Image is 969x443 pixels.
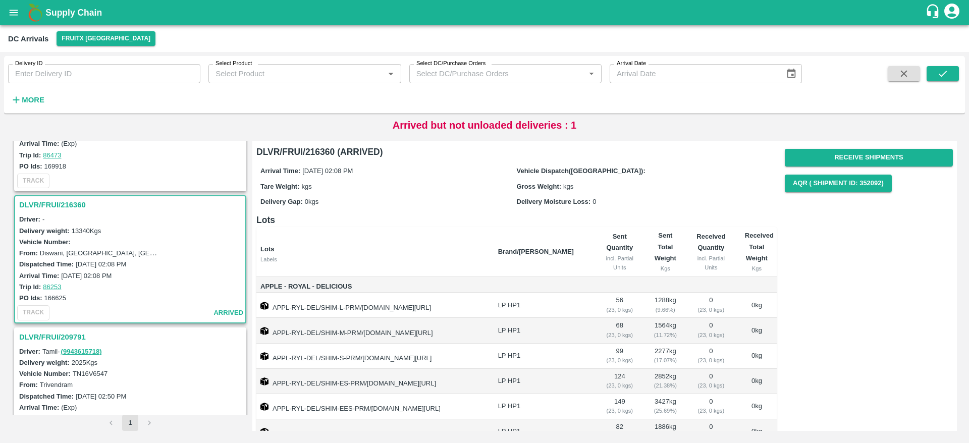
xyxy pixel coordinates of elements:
td: 2852 kg [645,369,685,394]
img: logo [25,3,45,23]
label: Delivery Moisture Loss: [517,198,591,205]
td: LP HP1 [490,293,594,318]
label: 2025 Kgs [72,359,97,366]
td: LP HP1 [490,369,594,394]
span: - [42,215,44,223]
div: ( 25.69 %) [654,406,677,415]
input: Select DC/Purchase Orders [412,67,569,80]
button: AQR ( Shipment Id: 352092) [785,175,892,192]
td: APPL-RYL-DEL/SHIM-M-PRM/[DOMAIN_NAME][URL] [256,318,490,343]
td: LP HP1 [490,344,594,369]
label: Arrival Time: [19,140,59,147]
label: Dispatched Time: [19,260,74,268]
div: customer-support [925,4,943,22]
div: account of current user [943,2,961,23]
span: 0 [593,198,596,205]
td: 0 kg [737,318,777,343]
label: 166625 [44,294,66,302]
label: Dispatched Time: [19,393,74,400]
label: Diswani, [GEOGRAPHIC_DATA], [GEOGRAPHIC_DATA] , [GEOGRAPHIC_DATA] [40,249,281,257]
td: 0 kg [737,293,777,318]
label: (Exp) [61,140,77,147]
label: PO Ids: [19,294,42,302]
label: (Exp) [61,404,77,411]
b: Received Total Weight [745,232,774,262]
input: Arrival Date [610,64,778,83]
label: From: [19,249,38,257]
b: Sent Quantity [606,233,633,251]
button: Select DC [57,31,155,46]
span: kgs [302,183,312,190]
div: ( 23, 0 kgs) [693,406,729,415]
span: 0 kgs [305,198,318,205]
span: [DATE] 02:08 PM [302,167,353,175]
div: ( 23, 0 kgs) [602,381,637,390]
div: ( 23, 0 kgs) [693,381,729,390]
td: APPL-RYL-DEL/SHIM-EES-PRM/[DOMAIN_NAME][URL] [256,394,490,419]
label: Arrival Date [617,60,646,68]
div: Kgs [654,264,677,273]
td: 0 [685,369,737,394]
img: box [260,327,268,335]
td: 56 [594,293,645,318]
span: Tamil - [42,348,103,355]
label: [DATE] 02:08 PM [61,272,112,280]
label: Select DC/Purchase Orders [416,60,486,68]
input: Enter Delivery ID [8,64,200,83]
td: 0 kg [737,344,777,369]
label: 169918 [44,162,66,170]
td: 68 [594,318,645,343]
div: ( 23, 0 kgs) [693,305,729,314]
div: ( 9.66 %) [654,305,677,314]
div: Labels [260,255,490,264]
nav: pagination navigation [101,415,159,431]
label: Select Product [216,60,252,68]
img: box [260,302,268,310]
label: Trivendram [40,381,73,389]
div: ( 11.72 %) [654,330,677,340]
div: ( 23, 0 kgs) [693,330,729,340]
label: 13340 Kgs [72,227,101,235]
button: Open [585,67,598,80]
h6: Lots [256,213,777,227]
div: DC Arrivals [8,32,48,45]
label: Trip Id: [19,151,41,159]
td: 149 [594,394,645,419]
a: Supply Chain [45,6,925,20]
strong: More [22,96,44,104]
label: Vehicle Number: [19,238,71,246]
button: Receive Shipments [785,149,953,167]
b: Supply Chain [45,8,102,18]
td: LP HP1 [490,394,594,419]
label: [DATE] 02:08 PM [76,260,126,268]
label: Arrival Time: [19,404,59,411]
label: Vehicle Dispatch([GEOGRAPHIC_DATA]): [517,167,645,175]
td: 3427 kg [645,394,685,419]
td: LP HP1 [490,318,594,343]
div: ( 23, 0 kgs) [693,356,729,365]
label: Trip Id: [19,283,41,291]
td: 0 [685,394,737,419]
label: From: [19,381,38,389]
a: (9943615718) [61,348,102,355]
td: 0 [685,318,737,343]
div: incl. Partial Units [602,254,637,272]
td: 99 [594,344,645,369]
div: ( 23, 0 kgs) [602,356,637,365]
h3: DLVR/FRUI/209791 [19,330,244,344]
td: 1288 kg [645,293,685,318]
button: More [8,91,47,108]
label: Vehicle Number: [19,370,71,377]
label: Delivery Gap: [260,198,303,205]
span: kgs [563,183,573,190]
div: incl. Partial Units [693,254,729,272]
label: Delivery weight: [19,227,70,235]
label: Delivery weight: [19,359,70,366]
button: Choose date [782,64,801,83]
b: Sent Total Weight [655,232,676,262]
b: Lots [260,245,274,253]
td: 2277 kg [645,344,685,369]
input: Select Product [211,67,381,80]
a: 86473 [43,151,61,159]
a: 86253 [43,283,61,291]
